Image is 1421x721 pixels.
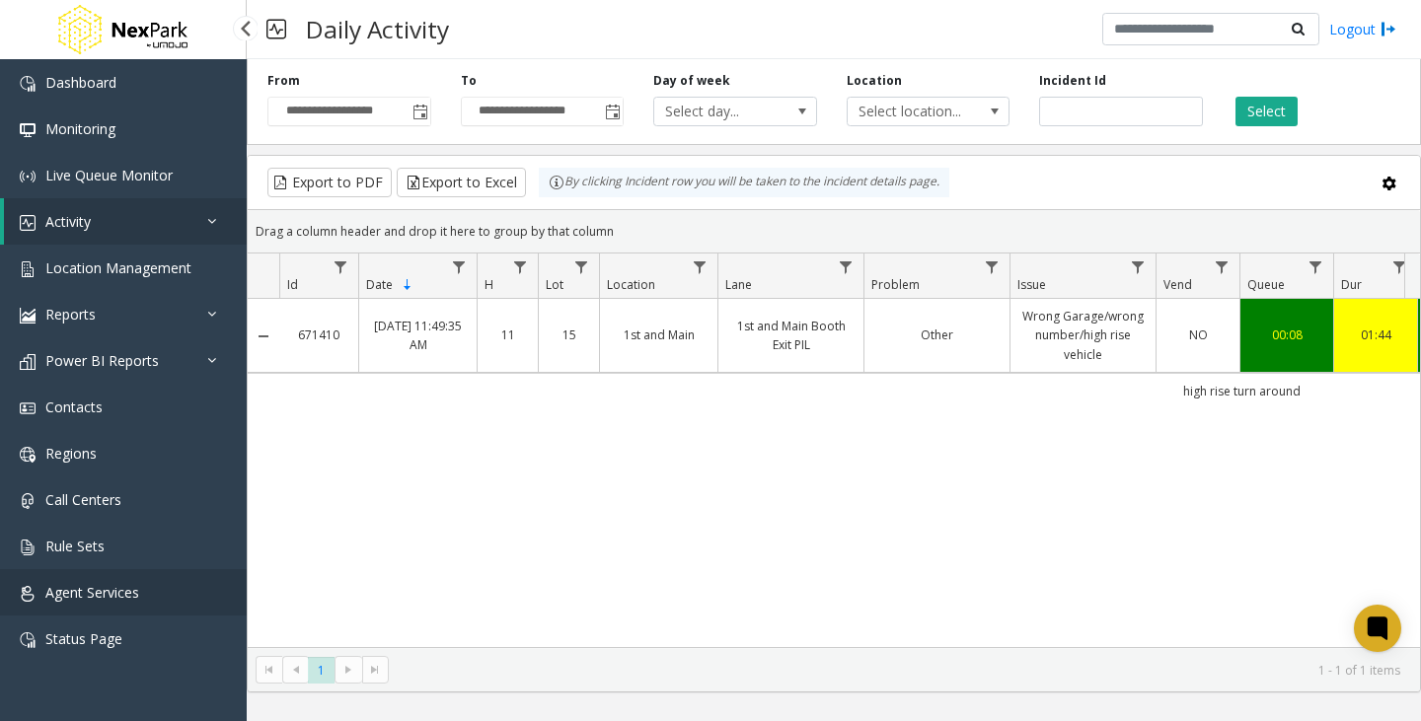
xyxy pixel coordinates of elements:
[20,400,36,416] img: 'icon'
[409,98,430,125] span: Toggle popup
[461,72,477,90] label: To
[1168,325,1228,344] a: NO
[20,122,36,138] img: 'icon'
[20,632,36,648] img: 'icon'
[539,168,949,197] div: By clicking Incident row you will be taken to the incident details page.
[20,586,36,602] img: 'icon'
[287,276,298,293] span: Id
[266,5,286,53] img: pageIcon
[4,198,247,245] a: Activity
[267,168,392,197] button: Export to PDF
[847,72,902,90] label: Location
[507,253,534,280] a: H Filter Menu
[871,276,920,293] span: Problem
[607,276,655,293] span: Location
[45,537,105,555] span: Rule Sets
[725,276,752,293] span: Lane
[489,325,526,344] a: 11
[1017,276,1046,293] span: Issue
[1381,19,1396,39] img: logout
[400,277,415,293] span: Sortable
[20,169,36,184] img: 'icon'
[1125,253,1152,280] a: Issue Filter Menu
[45,305,96,324] span: Reports
[248,328,279,344] a: Collapse Details
[876,325,998,344] a: Other
[1341,276,1362,293] span: Dur
[20,540,36,555] img: 'icon'
[20,261,36,277] img: 'icon'
[45,166,173,184] span: Live Queue Monitor
[45,258,191,277] span: Location Management
[546,276,563,293] span: Lot
[1022,307,1144,364] a: Wrong Garage/wrong number/high rise vehicle
[371,317,465,354] a: [DATE] 11:49:35 AM
[654,98,784,125] span: Select day...
[568,253,595,280] a: Lot Filter Menu
[397,168,526,197] button: Export to Excel
[1039,72,1106,90] label: Incident Id
[45,629,122,648] span: Status Page
[848,98,977,125] span: Select location...
[1346,325,1405,344] a: 01:44
[979,253,1006,280] a: Problem Filter Menu
[612,325,706,344] a: 1st and Main
[45,397,103,416] span: Contacts
[328,253,354,280] a: Id Filter Menu
[20,493,36,509] img: 'icon'
[267,72,300,90] label: From
[45,583,139,602] span: Agent Services
[446,253,473,280] a: Date Filter Menu
[296,5,459,53] h3: Daily Activity
[833,253,860,280] a: Lane Filter Menu
[1329,19,1396,39] a: Logout
[1247,276,1285,293] span: Queue
[653,72,730,90] label: Day of week
[1386,253,1413,280] a: Dur Filter Menu
[485,276,493,293] span: H
[20,308,36,324] img: 'icon'
[730,317,852,354] a: 1st and Main Booth Exit PIL
[45,444,97,463] span: Regions
[291,325,346,344] a: 671410
[308,657,335,684] span: Page 1
[1303,253,1329,280] a: Queue Filter Menu
[1189,326,1208,343] span: NO
[45,490,121,509] span: Call Centers
[551,325,587,344] a: 15
[45,351,159,370] span: Power BI Reports
[401,662,1400,679] kendo-pager-info: 1 - 1 of 1 items
[45,119,115,138] span: Monitoring
[1235,97,1298,126] button: Select
[20,354,36,370] img: 'icon'
[366,276,393,293] span: Date
[1252,325,1321,344] a: 00:08
[601,98,623,125] span: Toggle popup
[20,447,36,463] img: 'icon'
[549,175,564,190] img: infoIcon.svg
[20,215,36,231] img: 'icon'
[248,253,1420,647] div: Data table
[45,73,116,92] span: Dashboard
[687,253,713,280] a: Location Filter Menu
[45,212,91,231] span: Activity
[20,76,36,92] img: 'icon'
[1163,276,1192,293] span: Vend
[248,214,1420,249] div: Drag a column header and drop it here to group by that column
[1209,253,1235,280] a: Vend Filter Menu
